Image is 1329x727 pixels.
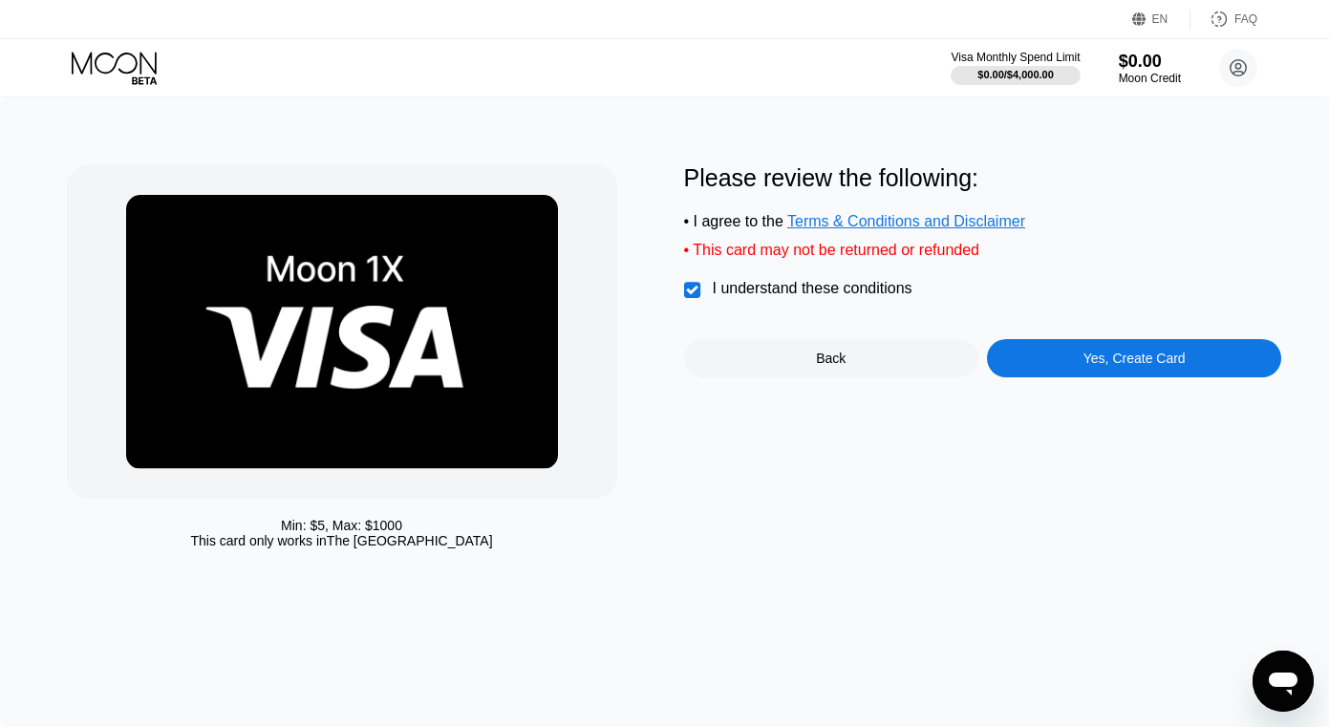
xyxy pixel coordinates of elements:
[1119,72,1181,85] div: Moon Credit
[684,339,978,377] div: Back
[787,213,1025,229] span: Terms & Conditions and Disclaimer
[987,339,1281,377] div: Yes, Create Card
[684,242,1282,259] div: • This card may not be returned or refunded
[1152,12,1168,26] div: EN
[281,518,402,533] div: Min: $ 5 , Max: $ 1000
[1132,10,1190,29] div: EN
[684,164,1282,192] div: Please review the following:
[1119,52,1181,72] div: $0.00
[977,69,1054,80] div: $0.00 / $4,000.00
[816,351,846,366] div: Back
[1119,52,1181,85] div: $0.00Moon Credit
[684,281,703,300] div: 
[1234,12,1257,26] div: FAQ
[951,51,1080,85] div: Visa Monthly Spend Limit$0.00/$4,000.00
[1083,351,1186,366] div: Yes, Create Card
[1190,10,1257,29] div: FAQ
[190,533,492,548] div: This card only works in The [GEOGRAPHIC_DATA]
[951,51,1080,64] div: Visa Monthly Spend Limit
[713,280,912,297] div: I understand these conditions
[1253,651,1314,712] iframe: Button to launch messaging window
[684,213,1282,230] div: • I agree to the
